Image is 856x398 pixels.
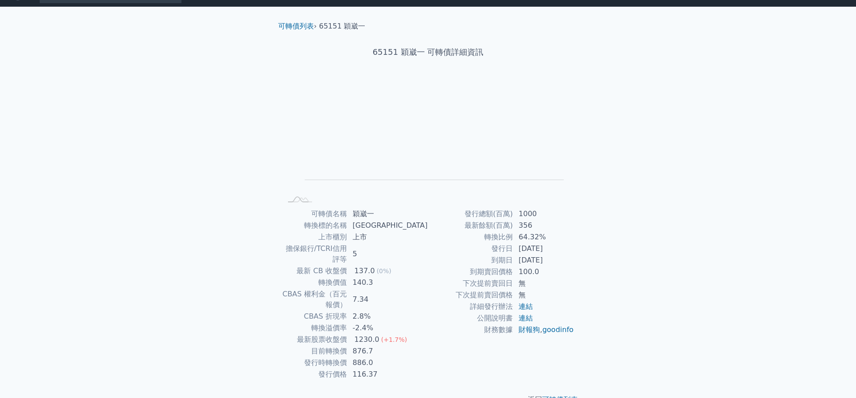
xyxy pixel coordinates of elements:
a: 財報狗 [519,325,540,334]
td: [DATE] [513,243,574,254]
a: 連結 [519,314,533,322]
li: › [278,21,317,32]
td: 最新股票收盤價 [282,334,347,345]
td: 詳細發行辦法 [428,301,513,312]
td: 轉換價值 [282,277,347,288]
td: 財務數據 [428,324,513,336]
td: 7.34 [347,288,428,311]
td: 886.0 [347,357,428,369]
td: 無 [513,278,574,289]
td: 發行總額(百萬) [428,208,513,220]
td: 140.3 [347,277,428,288]
td: 上市櫃別 [282,231,347,243]
div: 1230.0 [353,334,381,345]
td: [GEOGRAPHIC_DATA] [347,220,428,231]
td: 1000 [513,208,574,220]
iframe: Chat Widget [811,355,856,398]
span: (0%) [377,267,391,275]
td: 發行價格 [282,369,347,380]
td: 100.0 [513,266,574,278]
td: 64.32% [513,231,574,243]
td: -2.4% [347,322,428,334]
td: 116.37 [347,369,428,380]
div: 137.0 [353,266,377,276]
td: 公開說明書 [428,312,513,324]
td: 上市 [347,231,428,243]
a: goodinfo [542,325,573,334]
g: Chart [296,86,564,193]
td: 轉換溢價率 [282,322,347,334]
li: 65151 穎崴一 [319,21,366,32]
td: 無 [513,289,574,301]
td: 5 [347,243,428,265]
td: 到期日 [428,254,513,266]
div: 聊天小工具 [811,355,856,398]
td: 可轉債名稱 [282,208,347,220]
td: 下次提前賣回日 [428,278,513,289]
td: 轉換比例 [428,231,513,243]
td: , [513,324,574,336]
td: CBAS 折現率 [282,311,347,322]
td: 下次提前賣回價格 [428,289,513,301]
td: 最新餘額(百萬) [428,220,513,231]
td: 876.7 [347,345,428,357]
td: 到期賣回價格 [428,266,513,278]
td: 目前轉換價 [282,345,347,357]
td: 2.8% [347,311,428,322]
td: 發行日 [428,243,513,254]
a: 可轉債列表 [278,22,314,30]
td: [DATE] [513,254,574,266]
a: 連結 [519,302,533,311]
h1: 65151 穎崴一 可轉債詳細資訊 [271,46,585,58]
span: (+1.7%) [381,336,407,343]
td: 擔保銀行/TCRI信用評等 [282,243,347,265]
td: 發行時轉換價 [282,357,347,369]
td: 轉換標的名稱 [282,220,347,231]
td: CBAS 權利金（百元報價） [282,288,347,311]
td: 穎崴一 [347,208,428,220]
td: 最新 CB 收盤價 [282,265,347,277]
td: 356 [513,220,574,231]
